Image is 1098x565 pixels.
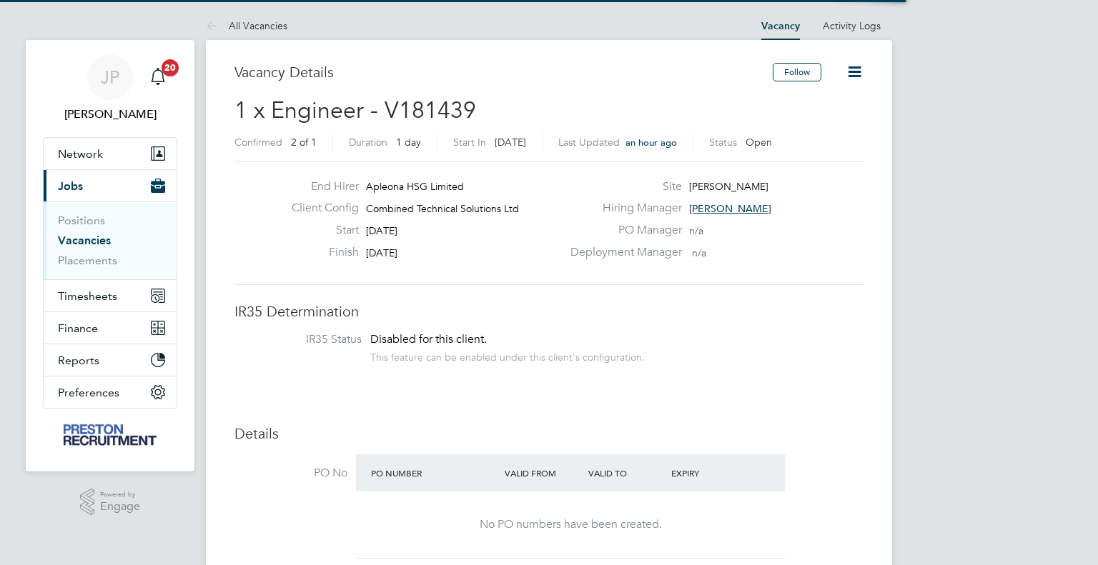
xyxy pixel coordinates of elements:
[746,136,772,149] span: Open
[101,68,119,86] span: JP
[44,280,177,311] button: Timesheets
[58,254,117,267] a: Placements
[44,170,177,201] button: Jobs
[692,246,706,259] span: n/a
[668,460,751,486] div: Expiry
[100,501,140,513] span: Engage
[26,40,194,471] nav: Main navigation
[453,136,486,149] label: Start In
[689,202,771,215] span: [PERSON_NAME]
[366,246,397,259] span: [DATE]
[761,20,800,32] a: Vacancy
[234,96,476,124] span: 1 x Engineer - V181439
[823,19,881,32] a: Activity Logs
[773,63,821,81] button: Follow
[234,424,864,443] h3: Details
[562,223,682,238] label: PO Manager
[234,63,773,81] h3: Vacancy Details
[280,223,359,238] label: Start
[58,354,99,367] span: Reports
[625,136,677,149] span: an hour ago
[58,289,117,303] span: Timesheets
[58,234,111,247] a: Vacancies
[558,136,620,149] label: Last Updated
[366,202,519,215] span: Combined Technical Solutions Ltd
[58,179,83,193] span: Jobs
[58,321,98,335] span: Finance
[58,386,119,399] span: Preferences
[396,136,421,149] span: 1 day
[366,224,397,237] span: [DATE]
[249,332,362,347] label: IR35 Status
[689,180,768,193] span: [PERSON_NAME]
[370,517,771,532] div: No PO numbers have been created.
[234,302,864,321] h3: IR35 Determination
[162,59,179,76] span: 20
[585,460,668,486] div: Valid To
[58,147,103,161] span: Network
[80,489,141,516] a: Powered byEngage
[43,54,177,123] a: JP[PERSON_NAME]
[44,138,177,169] button: Network
[291,136,317,149] span: 2 of 1
[206,19,287,32] a: All Vacancies
[562,179,682,194] label: Site
[280,179,359,194] label: End Hirer
[43,106,177,123] span: James Preston
[44,201,177,279] div: Jobs
[562,201,682,216] label: Hiring Manager
[44,312,177,344] button: Finance
[64,423,157,446] img: prestonrecruitment-logo-retina.png
[689,224,703,237] span: n/a
[370,332,487,346] span: Disabled for this client.
[43,423,177,446] a: Go to home page
[366,180,464,193] span: Apleona HSG Limited
[495,136,526,149] span: [DATE]
[501,460,585,486] div: Valid From
[349,136,387,149] label: Duration
[280,201,359,216] label: Client Config
[58,214,105,227] a: Positions
[562,245,682,260] label: Deployment Manager
[280,245,359,260] label: Finish
[144,54,172,100] a: 20
[44,376,177,408] button: Preferences
[709,136,737,149] label: Status
[234,466,347,481] label: PO No
[370,347,645,364] div: This feature can be enabled under this client's configuration.
[234,136,282,149] label: Confirmed
[44,344,177,376] button: Reports
[100,489,140,501] span: Powered by
[367,460,501,486] div: PO Number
